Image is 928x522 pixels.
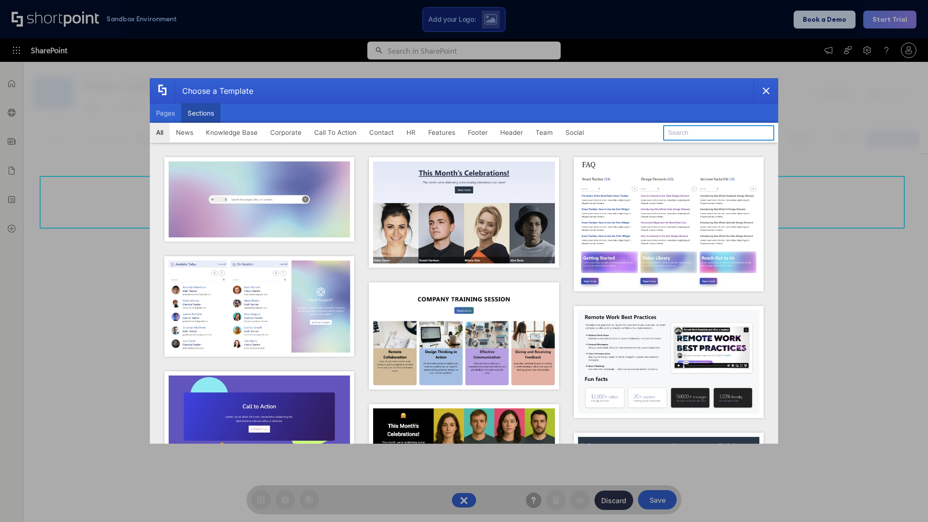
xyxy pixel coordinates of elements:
[880,476,928,522] iframe: Chat Widget
[308,123,363,142] button: Call To Action
[422,123,462,142] button: Features
[663,125,774,141] input: Search
[174,79,253,103] div: Choose a Template
[150,78,778,444] div: template selector
[200,123,264,142] button: Knowledge Base
[181,103,220,123] button: Sections
[170,123,200,142] button: News
[559,123,590,142] button: Social
[529,123,559,142] button: Team
[150,123,170,142] button: All
[264,123,308,142] button: Corporate
[462,123,494,142] button: Footer
[494,123,529,142] button: Header
[363,123,400,142] button: Contact
[400,123,422,142] button: HR
[150,103,181,123] button: Pages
